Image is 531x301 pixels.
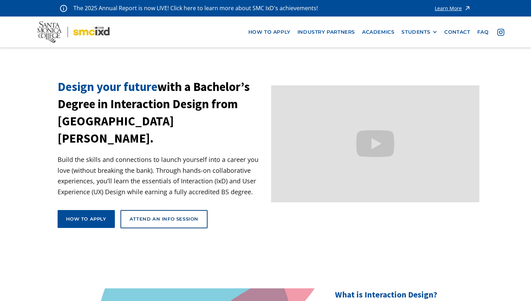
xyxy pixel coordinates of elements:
img: Santa Monica College - SMC IxD logo [37,21,110,42]
div: STUDENTS [401,29,437,35]
div: Attend an Info Session [130,216,198,222]
img: icon - arrow - alert [464,4,471,13]
h1: with a Bachelor’s Degree in Interaction Design from [GEOGRAPHIC_DATA][PERSON_NAME]. [58,78,266,147]
p: The 2025 Annual Report is now LIVE! Click here to learn more about SMC IxD's achievements! [73,4,319,13]
a: how to apply [245,26,294,39]
a: Learn More [435,4,471,13]
div: STUDENTS [401,29,430,35]
h2: What is Interaction Design? [335,288,473,301]
iframe: Design your future with a Bachelor's Degree in Interaction Design from Santa Monica College [271,85,479,202]
a: How to apply [58,210,115,228]
p: Build the skills and connections to launch yourself into a career you love (without breaking the ... [58,154,266,197]
a: Attend an Info Session [120,210,208,228]
a: contact [441,26,473,39]
img: icon - information - alert [60,5,67,12]
a: Academics [359,26,398,39]
div: How to apply [66,216,106,222]
a: faq [474,26,492,39]
a: industry partners [294,26,359,39]
span: Design your future [58,79,157,94]
img: icon - instagram [497,29,504,36]
div: Learn More [435,6,462,11]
